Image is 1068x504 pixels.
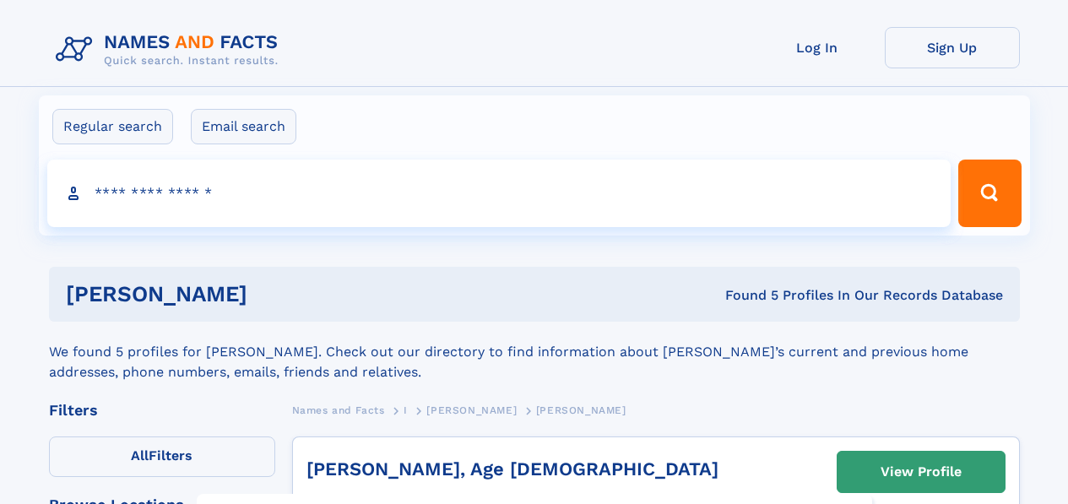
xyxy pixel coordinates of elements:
[52,109,173,144] label: Regular search
[47,160,951,227] input: search input
[958,160,1021,227] button: Search Button
[66,284,486,305] h1: [PERSON_NAME]
[426,404,517,416] span: [PERSON_NAME]
[191,109,296,144] label: Email search
[486,286,1003,305] div: Found 5 Profiles In Our Records Database
[292,399,385,420] a: Names and Facts
[426,399,517,420] a: [PERSON_NAME]
[404,404,408,416] span: I
[838,452,1005,492] a: View Profile
[131,447,149,463] span: All
[49,27,292,73] img: Logo Names and Facts
[750,27,885,68] a: Log In
[49,322,1020,382] div: We found 5 profiles for [PERSON_NAME]. Check out our directory to find information about [PERSON_...
[49,436,275,477] label: Filters
[404,399,408,420] a: I
[881,453,962,491] div: View Profile
[306,458,718,480] a: [PERSON_NAME], Age [DEMOGRAPHIC_DATA]
[536,404,626,416] span: [PERSON_NAME]
[49,403,275,418] div: Filters
[885,27,1020,68] a: Sign Up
